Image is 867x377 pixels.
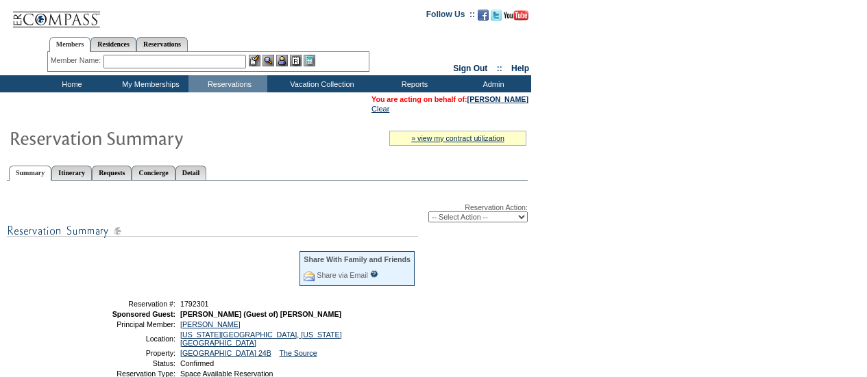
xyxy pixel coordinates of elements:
span: [PERSON_NAME] (Guest of) [PERSON_NAME] [180,310,341,318]
span: You are acting on behalf of: [371,95,528,103]
span: Confirmed [180,359,214,367]
a: Become our fan on Facebook [478,14,489,22]
td: Reservation #: [77,300,175,308]
td: Follow Us :: [426,8,475,25]
img: subTtlResSummary.gif [7,222,418,239]
a: Detail [175,166,207,180]
img: Become our fan on Facebook [478,10,489,21]
a: Reservations [136,37,188,51]
a: Members [49,37,91,52]
div: Reservation Action: [7,203,528,222]
a: Subscribe to our YouTube Channel [504,14,528,22]
td: Location: [77,330,175,347]
div: Share With Family and Friends [304,255,411,263]
td: Reservations [188,75,267,92]
a: Summary [9,166,51,181]
a: Residences [90,37,136,51]
a: » view my contract utilization [411,134,504,142]
input: What is this? [370,270,378,278]
td: Vacation Collection [267,75,374,92]
a: Requests [92,166,132,180]
img: b_edit.gif [249,55,260,66]
img: Follow us on Twitter [491,10,502,21]
a: Share via Email [317,271,368,279]
a: Itinerary [51,166,92,180]
td: Principal Member: [77,320,175,328]
a: Sign Out [453,64,487,73]
span: 1792301 [180,300,209,308]
td: Reports [374,75,452,92]
img: Reservations [290,55,302,66]
img: Reservaton Summary [9,124,283,151]
a: Follow us on Twitter [491,14,502,22]
td: Home [31,75,110,92]
td: My Memberships [110,75,188,92]
strong: Sponsored Guest: [112,310,175,318]
a: Concierge [132,166,175,180]
td: Status: [77,359,175,367]
a: [PERSON_NAME] [180,320,241,328]
a: Clear [371,105,389,113]
img: View [262,55,274,66]
a: [PERSON_NAME] [467,95,528,103]
img: Subscribe to our YouTube Channel [504,10,528,21]
a: The Source [280,349,317,357]
img: b_calculator.gif [304,55,315,66]
a: Help [511,64,529,73]
span: :: [497,64,502,73]
td: Property: [77,349,175,357]
img: Impersonate [276,55,288,66]
a: [US_STATE][GEOGRAPHIC_DATA], [US_STATE][GEOGRAPHIC_DATA] [180,330,342,347]
div: Member Name: [51,55,103,66]
a: [GEOGRAPHIC_DATA] 24B [180,349,271,357]
td: Admin [452,75,531,92]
